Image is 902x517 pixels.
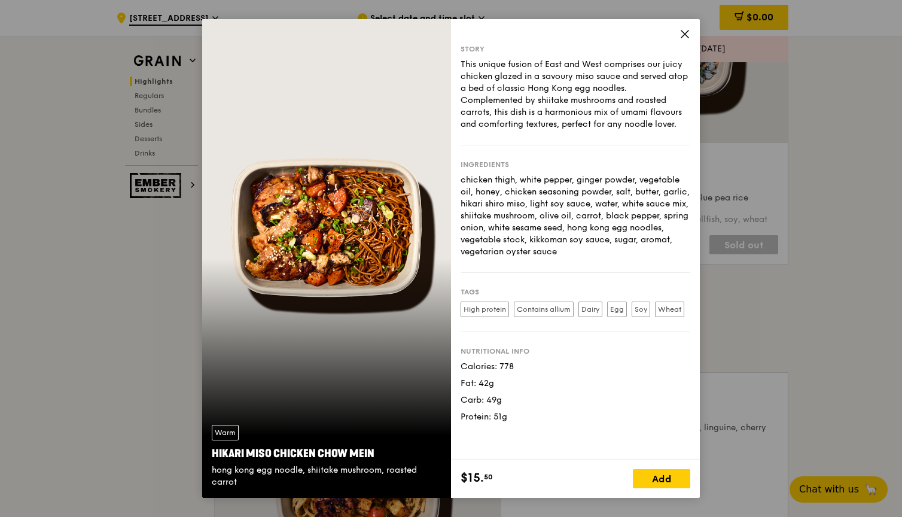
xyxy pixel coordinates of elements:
[461,287,690,297] div: Tags
[655,302,684,317] label: Wheat
[461,174,690,258] div: chicken thigh, white pepper, ginger powder, vegetable oil, honey, chicken seasoning powder, salt,...
[461,160,690,169] div: Ingredients
[461,302,509,317] label: High protein
[461,44,690,54] div: Story
[578,302,602,317] label: Dairy
[461,469,484,487] span: $15.
[461,394,690,406] div: Carb: 49g
[461,378,690,390] div: Fat: 42g
[607,302,627,317] label: Egg
[461,361,690,373] div: Calories: 778
[212,445,441,462] div: Hikari Miso Chicken Chow Mein
[484,472,493,482] span: 50
[461,411,690,423] div: Protein: 51g
[461,59,690,130] div: This unique fusion of East and West comprises our juicy chicken glazed in a savoury miso sauce an...
[212,425,239,440] div: Warm
[461,346,690,356] div: Nutritional info
[633,469,690,488] div: Add
[632,302,650,317] label: Soy
[212,464,441,488] div: hong kong egg noodle, shiitake mushroom, roasted carrot
[514,302,574,317] label: Contains allium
